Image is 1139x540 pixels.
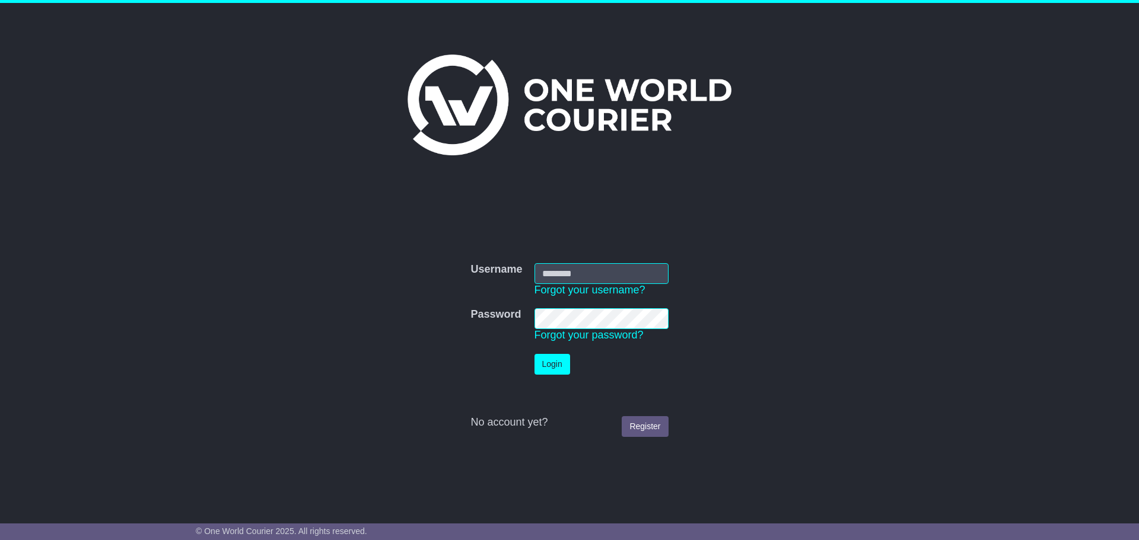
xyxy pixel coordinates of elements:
div: No account yet? [470,416,668,429]
img: One World [408,55,731,155]
button: Login [534,354,570,375]
a: Forgot your password? [534,329,644,341]
label: Password [470,308,521,321]
label: Username [470,263,522,276]
a: Register [622,416,668,437]
a: Forgot your username? [534,284,645,296]
span: © One World Courier 2025. All rights reserved. [196,526,367,536]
